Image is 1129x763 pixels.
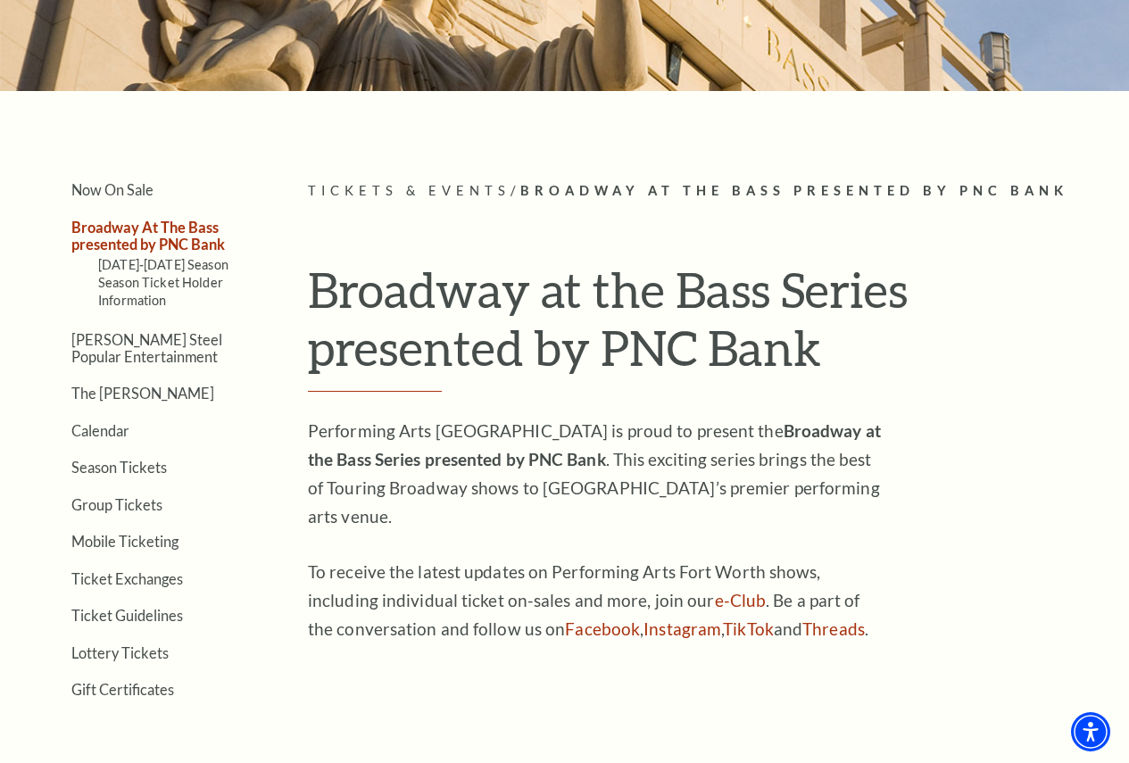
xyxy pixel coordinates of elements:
[71,219,225,253] a: Broadway At The Bass presented by PNC Bank
[71,681,174,698] a: Gift Certificates
[71,496,162,513] a: Group Tickets
[643,618,721,639] a: Instagram - open in a new tab
[308,183,511,198] span: Tickets & Events
[71,385,214,402] a: The [PERSON_NAME]
[308,417,888,531] p: Performing Arts [GEOGRAPHIC_DATA] is proud to present the . This exciting series brings the best ...
[98,275,223,308] a: Season Ticket Holder Information
[71,331,222,365] a: [PERSON_NAME] Steel Popular Entertainment
[308,420,881,469] strong: Broadway at the Bass Series presented by PNC Bank
[71,533,178,550] a: Mobile Ticketing
[308,558,888,643] p: To receive the latest updates on Performing Arts Fort Worth shows, including individual ticket on...
[565,618,640,639] a: Facebook - open in a new tab
[71,459,167,476] a: Season Tickets
[98,257,228,272] a: [DATE]-[DATE] Season
[308,180,1111,203] p: /
[715,590,767,610] a: e-Club
[71,570,183,587] a: Ticket Exchanges
[1071,712,1110,751] div: Accessibility Menu
[71,181,154,198] a: Now On Sale
[71,607,183,624] a: Ticket Guidelines
[520,183,1068,198] span: Broadway At The Bass presented by PNC Bank
[802,618,865,639] a: Threads - open in a new tab
[308,261,1111,392] h1: Broadway at the Bass Series presented by PNC Bank
[723,618,774,639] a: TikTok - open in a new tab
[71,422,129,439] a: Calendar
[71,644,169,661] a: Lottery Tickets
